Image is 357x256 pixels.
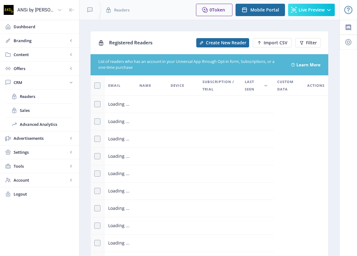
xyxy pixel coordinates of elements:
button: Mobile Portal [236,4,285,16]
span: Actions [307,82,325,89]
span: Account [14,177,68,183]
td: Loading ... [104,96,274,113]
span: Import CSV [264,40,287,45]
img: properties.app_icon.png [4,5,14,15]
span: Name [139,82,151,89]
span: Branding [14,38,68,44]
span: Create New Reader [206,40,246,45]
td: Loading ... [104,130,274,148]
td: Loading ... [104,235,274,252]
span: Logout [14,191,74,197]
a: Sales [6,104,73,117]
span: Token [212,7,225,13]
a: Learn More [296,62,321,68]
span: CRM [14,79,68,86]
div: List of readers who has an account in your Universal App through Opt-in form, Subscriptions, or a... [98,59,284,71]
button: 0Token [196,4,232,16]
span: Offers [14,65,68,72]
button: Import CSV [253,38,291,47]
span: Advanced Analytics [20,121,73,127]
td: Loading ... [104,148,274,165]
span: Live Preview [299,7,325,12]
span: Sales [20,107,73,113]
span: Email [108,82,121,89]
td: Loading ... [104,113,274,130]
span: Last Seen [245,78,263,93]
span: Custom Data [277,78,300,93]
td: Loading ... [104,183,274,200]
button: Create New Reader [196,38,249,47]
td: Loading ... [104,200,274,217]
span: Device [171,82,184,89]
button: Live Preview [288,4,335,16]
span: Readers [20,93,73,99]
div: ANSi by [PERSON_NAME] [17,3,55,17]
span: Settings [14,149,68,155]
span: Mobile Portal [250,7,279,12]
button: Filter [295,38,321,47]
span: Dashboard [14,24,74,30]
span: Filter [306,40,317,45]
a: New page [249,38,291,47]
span: Registered Readers [109,39,152,46]
span: Tools [14,163,68,169]
td: Loading ... [104,217,274,235]
span: Advertisements [14,135,68,141]
a: Readers [6,90,73,103]
span: Content [14,51,68,58]
span: Readers [114,7,130,13]
td: Loading ... [104,165,274,183]
span: Subscription / Trial [202,78,237,93]
a: New page [193,38,249,47]
a: Advanced Analytics [6,117,73,131]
